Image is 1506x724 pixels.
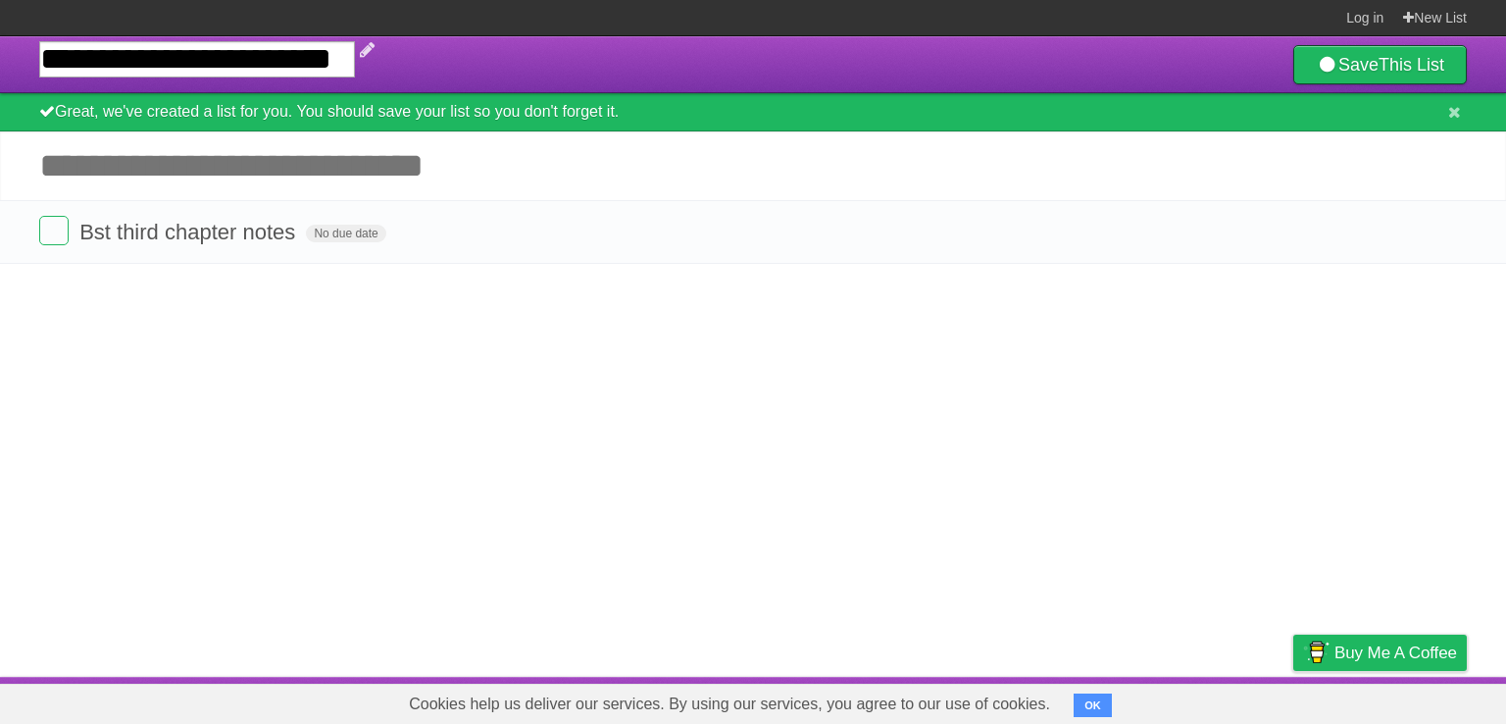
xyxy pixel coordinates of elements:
[1303,636,1330,669] img: Buy me a coffee
[1293,45,1467,84] a: SaveThis List
[1201,682,1244,719] a: Terms
[1334,636,1457,670] span: Buy me a coffee
[1379,55,1444,75] b: This List
[1293,635,1467,671] a: Buy me a coffee
[389,685,1070,724] span: Cookies help us deliver our services. By using our services, you agree to our use of cookies.
[1268,682,1319,719] a: Privacy
[1097,682,1177,719] a: Developers
[1074,694,1112,717] button: OK
[306,225,385,242] span: No due date
[79,220,300,244] span: Bst third chapter notes
[1032,682,1074,719] a: About
[39,216,69,245] label: Done
[1343,682,1467,719] a: Suggest a feature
